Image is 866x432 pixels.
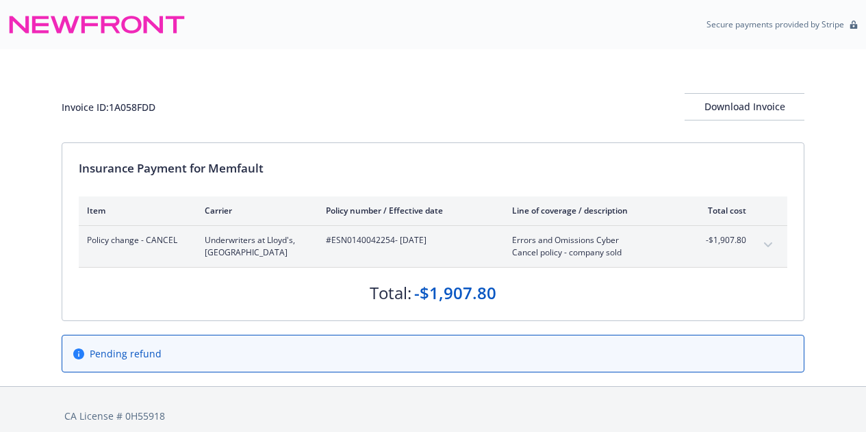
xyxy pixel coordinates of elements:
[757,234,779,256] button: expand content
[512,234,673,246] span: Errors and Omissions Cyber
[326,234,490,246] span: #ESN0140042254 - [DATE]
[205,234,304,259] span: Underwriters at Lloyd's, [GEOGRAPHIC_DATA]
[512,246,673,259] span: Cancel policy - company sold
[685,94,804,120] div: Download Invoice
[695,234,746,246] span: -$1,907.80
[695,205,746,216] div: Total cost
[62,100,155,114] div: Invoice ID: 1A058FDD
[90,346,162,361] span: Pending refund
[414,281,496,305] div: -$1,907.80
[706,18,844,30] p: Secure payments provided by Stripe
[87,205,183,216] div: Item
[370,281,411,305] div: Total:
[512,205,673,216] div: Line of coverage / description
[79,160,787,177] div: Insurance Payment for Memfault
[64,409,802,423] div: CA License # 0H55918
[205,205,304,216] div: Carrier
[87,234,183,246] span: Policy change - CANCEL
[326,205,490,216] div: Policy number / Effective date
[79,226,787,267] div: Policy change - CANCELUnderwriters at Lloyd's, [GEOGRAPHIC_DATA]#ESN0140042254- [DATE]Errors and ...
[512,234,673,259] span: Errors and Omissions CyberCancel policy - company sold
[685,93,804,120] button: Download Invoice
